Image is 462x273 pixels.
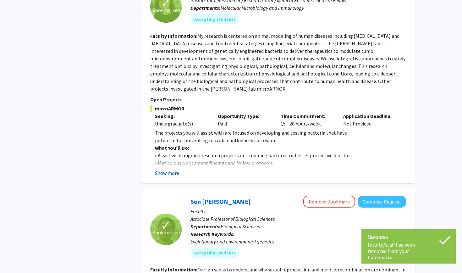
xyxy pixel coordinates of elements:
[221,5,304,11] span: Molecular Microbiology and Immunology
[152,6,180,14] span: Bookmarked
[190,223,221,230] b: Departments:
[190,208,406,215] p: Faculty
[190,231,235,237] b: Research Keywords:
[155,159,406,167] p: • Meticulously document findings and follow protocols.
[368,232,449,242] div: Success
[276,112,339,127] div: 15 - 20 hours/week
[150,266,197,273] b: Faculty Information:
[343,112,397,120] p: Application Deadline:
[281,112,334,120] p: Time Commitment:
[221,223,260,230] span: Biological Sciences
[155,169,179,177] button: Show more
[155,129,406,136] p: The projects you will assist with are focused on developing and testing bacteria that have
[190,14,239,24] mat-chip: Accepting Students
[368,242,449,260] div: Faculty/staff has been removed from your bookmarks.
[152,229,180,236] span: Bookmarked
[150,105,406,112] span: microARMOR
[218,112,271,120] p: Opportunity Type:
[155,136,406,144] p: potential for preventing microbial influenced corrosion.
[161,222,171,229] span: ✓
[190,5,221,11] b: Departments:
[150,33,405,92] fg-read-more: My research is centered on animal modeling of human diseases including [MEDICAL_DATA] and [MEDICA...
[338,112,401,127] div: Not Provided
[190,238,406,245] div: Evolutionary and environmental genetics
[303,196,355,208] button: Remove Bookmark
[358,196,406,208] button: Compose Request to Sen Xu
[155,120,208,127] div: Undergraduate(s)
[213,112,276,127] div: Paid
[150,96,406,103] p: Open Projects
[150,33,197,39] b: Faculty Information:
[190,198,250,205] a: Sen [PERSON_NAME]
[155,152,406,159] p: • Assist with ongoing research projects on screening bacteria for better protective biofilms.
[155,112,208,120] p: Seeking:
[5,245,27,268] iframe: Chat
[155,145,189,151] strong: What You’ll Do:
[190,215,406,223] p: Associate Professor of Biological Sciences
[190,248,239,258] mat-chip: Accepting Students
